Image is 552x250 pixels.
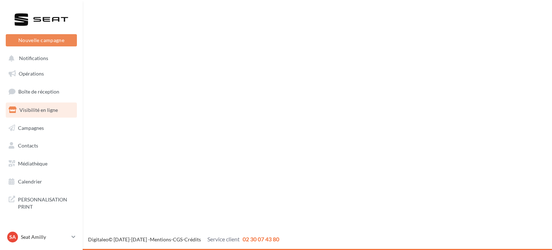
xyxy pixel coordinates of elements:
[4,103,78,118] a: Visibilité en ligne
[150,236,171,242] a: Mentions
[18,160,47,167] span: Médiathèque
[4,192,78,213] a: PERSONNALISATION PRINT
[6,34,77,46] button: Nouvelle campagne
[4,84,78,99] a: Boîte de réception
[4,174,78,189] a: Calendrier
[19,107,58,113] span: Visibilité en ligne
[9,233,16,241] span: SA
[18,142,38,149] span: Contacts
[18,178,42,185] span: Calendrier
[4,138,78,153] a: Contacts
[243,236,279,242] span: 02 30 07 43 80
[21,233,69,241] p: Seat Amilly
[19,71,44,77] span: Opérations
[18,88,59,95] span: Boîte de réception
[173,236,183,242] a: CGS
[4,156,78,171] a: Médiathèque
[4,121,78,136] a: Campagnes
[184,236,201,242] a: Crédits
[18,195,74,210] span: PERSONNALISATION PRINT
[88,236,109,242] a: Digitaleo
[88,236,279,242] span: © [DATE]-[DATE] - - -
[4,66,78,81] a: Opérations
[207,236,240,242] span: Service client
[19,55,48,62] span: Notifications
[18,124,44,131] span: Campagnes
[6,230,77,244] a: SA Seat Amilly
